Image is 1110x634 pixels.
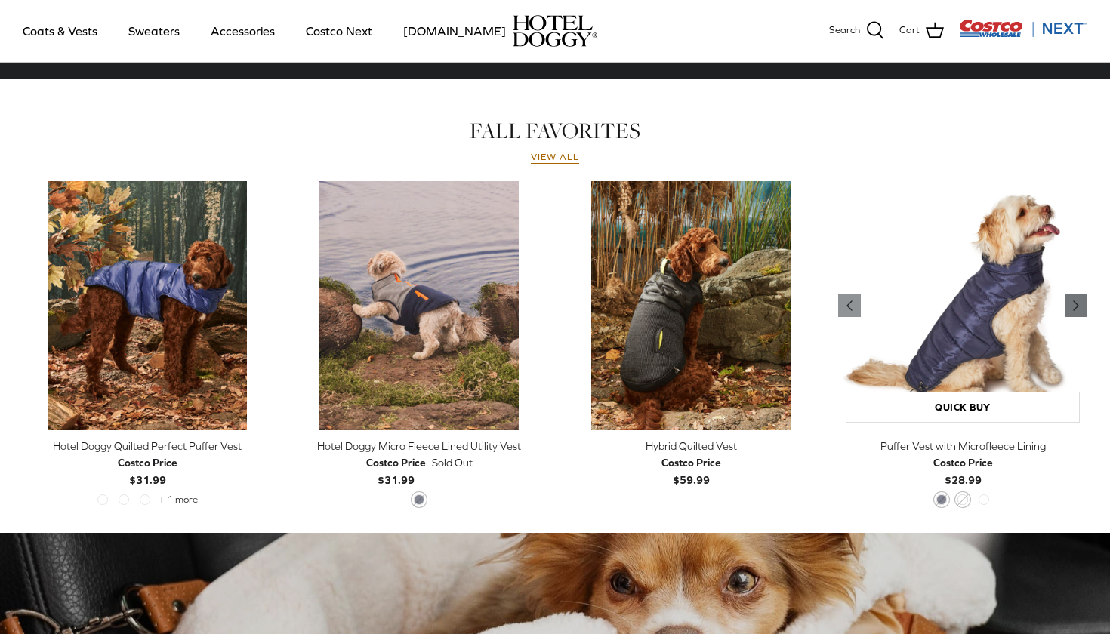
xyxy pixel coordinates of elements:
[513,15,597,47] img: hoteldoggycom
[829,21,884,41] a: Search
[159,494,198,505] span: + 1 more
[294,438,544,454] div: Hotel Doggy Micro Fleece Lined Utility Vest
[1065,294,1087,317] a: Previous
[829,23,860,38] span: Search
[118,454,177,485] b: $31.99
[933,454,993,471] div: Costco Price
[432,454,473,471] span: Sold Out
[661,454,721,471] div: Costco Price
[933,454,993,485] b: $28.99
[566,438,816,488] a: Hybrid Quilted Vest Costco Price$59.99
[118,454,177,471] div: Costco Price
[531,152,579,164] a: View all
[899,23,920,38] span: Cart
[838,438,1087,454] div: Puffer Vest with Microfleece Lining
[9,5,111,57] a: Coats & Vests
[23,438,272,488] a: Hotel Doggy Quilted Perfect Puffer Vest Costco Price$31.99
[294,438,544,488] a: Hotel Doggy Micro Fleece Lined Utility Vest Costco Price$31.99 Sold Out
[470,115,640,146] a: FALL FAVORITES
[566,438,816,454] div: Hybrid Quilted Vest
[513,15,597,47] a: hoteldoggy.com hoteldoggycom
[292,5,386,57] a: Costco Next
[294,181,544,430] a: Hotel Doggy Micro Fleece Lined Utility Vest
[197,5,288,57] a: Accessories
[846,392,1080,423] a: Quick buy
[366,454,426,485] b: $31.99
[838,294,861,317] a: Previous
[23,181,272,430] a: Hotel Doggy Quilted Perfect Puffer Vest
[23,438,272,454] div: Hotel Doggy Quilted Perfect Puffer Vest
[115,5,193,57] a: Sweaters
[959,19,1087,38] img: Costco Next
[959,29,1087,40] a: Visit Costco Next
[366,454,426,471] div: Costco Price
[838,438,1087,488] a: Puffer Vest with Microfleece Lining Costco Price$28.99
[566,181,816,430] a: Hybrid Quilted Vest
[899,21,944,41] a: Cart
[390,5,520,57] a: [DOMAIN_NAME]
[661,454,721,485] b: $59.99
[838,181,1087,430] a: Puffer Vest with Microfleece Lining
